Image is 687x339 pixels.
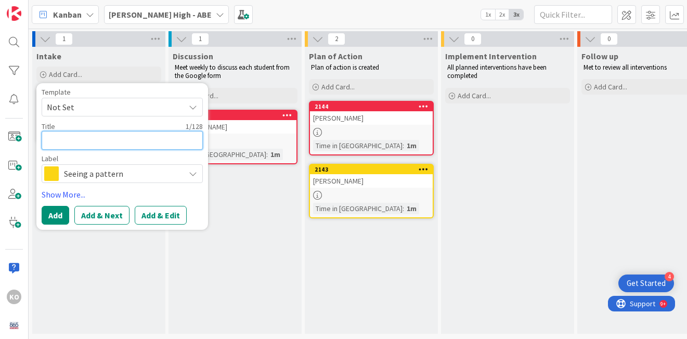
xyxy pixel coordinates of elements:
[481,9,495,20] span: 1x
[600,33,618,45] span: 0
[310,165,433,174] div: 2143
[447,63,548,80] span: All planned interventions have been completed
[135,206,187,225] button: Add & Edit
[594,82,627,92] span: Add Card...
[268,149,283,160] div: 1m
[174,111,296,134] div: 1551[PERSON_NAME]
[109,9,212,20] b: [PERSON_NAME] High - ABE
[42,122,55,131] label: Title
[310,111,433,125] div: [PERSON_NAME]
[584,63,667,72] span: Met to review all interventions
[42,131,203,150] textarea: E
[7,318,21,333] img: avatar
[174,120,296,134] div: [PERSON_NAME]
[618,275,674,292] div: Open Get Started checklist, remaining modules: 4
[42,206,69,225] button: Add
[403,203,404,214] span: :
[191,33,209,45] span: 1
[310,174,433,188] div: [PERSON_NAME]
[313,140,403,151] div: Time in [GEOGRAPHIC_DATA]
[36,51,61,61] span: Intake
[47,100,177,114] span: Not Set
[458,91,491,100] span: Add Card...
[309,51,362,61] span: Plan of Action
[328,33,345,45] span: 2
[495,9,509,20] span: 2x
[321,82,355,92] span: Add Card...
[310,102,433,111] div: 2144
[64,166,179,181] span: Seeing a pattern
[627,278,666,289] div: Get Started
[178,112,296,119] div: 1551
[310,165,433,188] div: 2143[PERSON_NAME]
[42,155,58,162] span: Label
[174,111,296,120] div: 1551
[53,8,82,21] span: Kanban
[534,5,612,24] input: Quick Filter...
[7,290,21,304] div: KO
[665,272,674,281] div: 4
[22,2,47,14] span: Support
[309,101,434,155] a: 2144[PERSON_NAME]Time in [GEOGRAPHIC_DATA]:1m
[315,103,433,110] div: 2144
[464,33,482,45] span: 0
[58,122,203,131] div: 1 / 128
[509,9,523,20] span: 3x
[173,110,297,164] a: 1551[PERSON_NAME]Time in [GEOGRAPHIC_DATA]:1m
[42,188,203,201] a: Show More...
[177,149,266,160] div: Time in [GEOGRAPHIC_DATA]
[175,63,291,80] span: Meet weekly to discuss each student from the Google form
[445,51,537,61] span: Implement Intervention
[403,140,404,151] span: :
[173,51,213,61] span: Discussion
[55,33,73,45] span: 1
[49,70,82,79] span: Add Card...
[310,102,433,125] div: 2144[PERSON_NAME]
[53,4,58,12] div: 9+
[266,149,268,160] span: :
[42,88,71,96] span: Template
[315,166,433,173] div: 2143
[404,140,419,151] div: 1m
[311,63,379,72] span: Plan of action is created
[7,6,21,21] img: Visit kanbanzone.com
[404,203,419,214] div: 1m
[313,203,403,214] div: Time in [GEOGRAPHIC_DATA]
[309,164,434,218] a: 2143[PERSON_NAME]Time in [GEOGRAPHIC_DATA]:1m
[74,206,129,225] button: Add & Next
[581,51,618,61] span: Follow up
